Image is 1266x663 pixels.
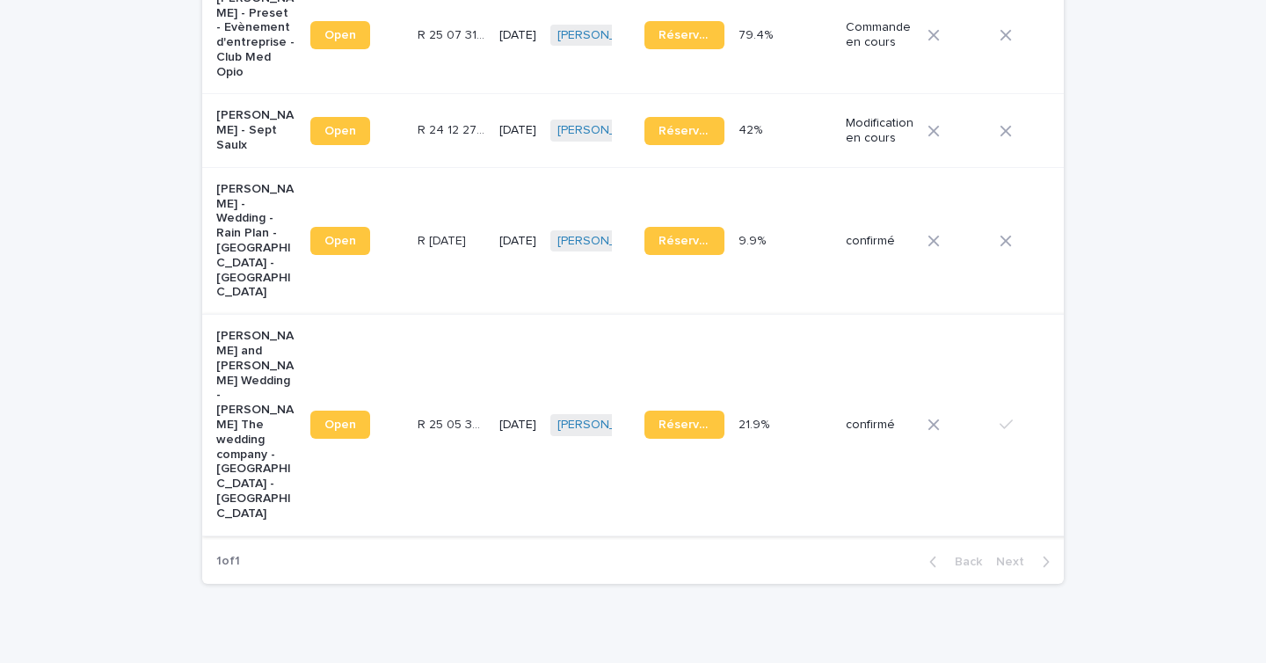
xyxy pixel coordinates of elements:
[944,556,982,568] span: Back
[557,418,653,433] a: [PERSON_NAME]
[644,117,724,145] a: Réservation
[216,108,296,152] p: [PERSON_NAME] - Sept Saulx
[738,414,773,433] p: 21.9%
[418,230,469,249] p: R 25 06 2032
[738,230,769,249] p: 9.9%
[499,123,536,138] p: [DATE]
[846,116,913,146] p: Modification en cours
[846,418,913,433] p: confirmé
[202,94,1200,167] tr: [PERSON_NAME] - Sept SaulxOpenR 24 12 2705R 24 12 2705 [DATE][PERSON_NAME] Réservation42%42% Modi...
[202,540,254,583] p: 1 of 1
[418,120,489,138] p: R 24 12 2705
[846,234,913,249] p: confirmé
[324,125,356,137] span: Open
[644,411,724,439] a: Réservation
[310,411,370,439] a: Open
[557,28,653,43] a: [PERSON_NAME]
[996,556,1035,568] span: Next
[499,234,536,249] p: [DATE]
[658,235,710,247] span: Réservation
[557,123,653,138] a: [PERSON_NAME]
[658,29,710,41] span: Réservation
[499,418,536,433] p: [DATE]
[499,28,536,43] p: [DATE]
[557,234,653,249] a: [PERSON_NAME]
[846,20,913,50] p: Commande en cours
[989,554,1064,570] button: Next
[915,554,989,570] button: Back
[216,182,296,300] p: [PERSON_NAME] - Wedding - Rain Plan - [GEOGRAPHIC_DATA] - [GEOGRAPHIC_DATA]
[310,21,370,49] a: Open
[644,21,724,49] a: Réservation
[658,125,710,137] span: Réservation
[202,167,1200,314] tr: [PERSON_NAME] - Wedding - Rain Plan - [GEOGRAPHIC_DATA] - [GEOGRAPHIC_DATA]OpenR [DATE]R [DATE] [...
[310,117,370,145] a: Open
[324,235,356,247] span: Open
[418,414,489,433] p: R 25 05 3506
[644,227,724,255] a: Réservation
[310,227,370,255] a: Open
[324,419,356,431] span: Open
[216,329,296,521] p: [PERSON_NAME] and [PERSON_NAME] Wedding - [PERSON_NAME] The wedding company - [GEOGRAPHIC_DATA] -...
[738,25,776,43] p: 79.4%
[418,25,489,43] p: R 25 07 3166
[202,315,1200,535] tr: [PERSON_NAME] and [PERSON_NAME] Wedding - [PERSON_NAME] The wedding company - [GEOGRAPHIC_DATA] -...
[738,120,766,138] p: 42%
[324,29,356,41] span: Open
[658,419,710,431] span: Réservation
